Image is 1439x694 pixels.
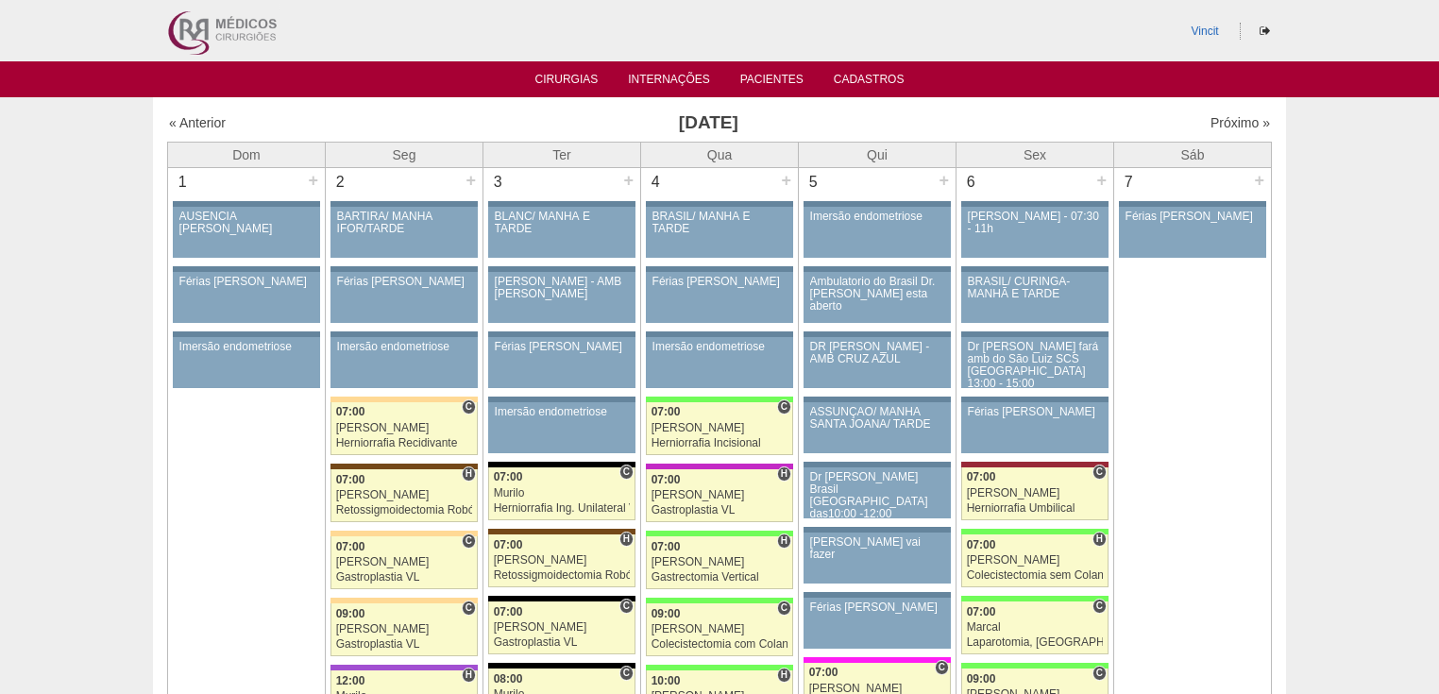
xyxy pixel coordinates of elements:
div: Key: Aviso [804,462,951,467]
a: Ambulatorio do Brasil Dr. [PERSON_NAME] esta aberto [804,272,951,323]
div: BLANC/ MANHÃ E TARDE [495,211,630,235]
span: Consultório [619,599,634,614]
div: Marcal [967,621,1104,634]
span: 07:00 [494,538,523,551]
a: C 07:00 [PERSON_NAME] Gastroplastia VL [488,601,635,654]
div: Key: Sírio Libanês [961,462,1109,467]
a: H 07:00 [PERSON_NAME] Retossigmoidectomia Robótica [488,534,635,587]
div: Gastroplastia VL [652,504,788,516]
a: « Anterior [169,115,226,130]
div: Key: Brasil [646,397,793,402]
div: Key: Brasil [646,665,793,670]
div: Key: Aviso [804,527,951,533]
span: 08:00 [494,672,523,686]
div: [PERSON_NAME] [652,556,788,568]
th: Sáb [1114,142,1272,167]
div: Herniorrafia Incisional [652,437,788,449]
div: Key: Aviso [646,331,793,337]
div: Murilo [494,487,631,499]
div: Imersão endometriose [179,341,314,353]
span: Hospital [619,532,634,547]
div: Key: Pro Matre [804,657,951,663]
span: Consultório [1092,666,1107,681]
div: ASSUNÇÃO/ MANHÃ SANTA JOANA/ TARDE [810,406,945,431]
a: Férias [PERSON_NAME] [488,337,635,388]
a: BLANC/ MANHÃ E TARDE [488,207,635,258]
a: Internações [628,73,710,92]
div: 1 [168,168,197,196]
a: C 07:00 [PERSON_NAME] Herniorrafia Umbilical [961,467,1109,520]
th: Ter [483,142,641,167]
div: Dr [PERSON_NAME] Brasil [GEOGRAPHIC_DATA] das10:00 -12:00 [810,471,945,521]
div: Key: Aviso [488,397,635,402]
span: 07:00 [967,605,996,618]
div: [PERSON_NAME] - 07:30 - 11h [968,211,1103,235]
span: Consultório [619,465,634,480]
div: Key: Aviso [646,266,793,272]
div: Key: Aviso [330,331,478,337]
div: Laparotomia, [GEOGRAPHIC_DATA], Drenagem, Bridas VL [967,636,1104,649]
div: Key: Blanc [488,663,635,669]
div: Key: Bartira [330,397,478,402]
div: AUSENCIA [PERSON_NAME] [179,211,314,235]
div: [PERSON_NAME] [494,554,631,567]
div: Imersão endometriose [810,211,945,223]
div: Gastroplastia VL [336,571,473,584]
span: Hospital [462,466,476,482]
a: Imersão endometriose [488,402,635,453]
a: DR [PERSON_NAME] - AMB CRUZ AZUL [804,337,951,388]
div: Key: Aviso [961,397,1109,402]
span: 07:00 [336,405,365,418]
a: Vincit [1192,25,1219,38]
a: Férias [PERSON_NAME] [330,272,478,323]
span: Consultório [1092,465,1107,480]
span: Consultório [777,399,791,415]
div: [PERSON_NAME] [967,487,1104,499]
div: Key: Aviso [961,201,1109,207]
a: [PERSON_NAME] vai fazer [804,533,951,584]
div: Imersão endometriose [495,406,630,418]
th: Qua [641,142,799,167]
div: Key: Aviso [488,266,635,272]
div: Férias [PERSON_NAME] [810,601,945,614]
span: Consultório [462,399,476,415]
div: + [778,168,794,193]
div: Key: Aviso [961,266,1109,272]
div: [PERSON_NAME] [652,422,788,434]
a: C 07:00 [PERSON_NAME] Gastroplastia VL [330,536,478,589]
span: 07:00 [336,473,365,486]
div: + [936,168,952,193]
div: 6 [957,168,986,196]
div: Férias [PERSON_NAME] [179,276,314,288]
span: 09:00 [652,607,681,620]
div: Key: Santa Joana [330,464,478,469]
div: [PERSON_NAME] - AMB [PERSON_NAME] [495,276,630,300]
span: 09:00 [967,672,996,686]
th: Dom [168,142,326,167]
div: Key: Brasil [646,598,793,603]
div: Key: Aviso [488,201,635,207]
div: + [620,168,636,193]
div: Key: Aviso [804,201,951,207]
div: Imersão endometriose [337,341,472,353]
div: Férias [PERSON_NAME] [495,341,630,353]
div: Key: Aviso [961,331,1109,337]
span: Consultório [462,533,476,549]
div: Key: Bartira [330,598,478,603]
div: Férias [PERSON_NAME] [337,276,472,288]
div: + [1093,168,1109,193]
span: Consultório [462,601,476,616]
a: Férias [PERSON_NAME] [646,272,793,323]
a: C 07:00 [PERSON_NAME] Herniorrafia Incisional [646,402,793,455]
div: DR [PERSON_NAME] - AMB CRUZ AZUL [810,341,945,365]
a: Férias [PERSON_NAME] [173,272,320,323]
div: Key: Brasil [961,663,1109,669]
span: Hospital [777,466,791,482]
span: 07:00 [494,605,523,618]
a: H 07:00 [PERSON_NAME] Colecistectomia sem Colangiografia VL [961,534,1109,587]
span: Hospital [777,533,791,549]
div: Férias [PERSON_NAME] [968,406,1103,418]
div: Key: Aviso [173,266,320,272]
a: Imersão endometriose [804,207,951,258]
div: Key: Aviso [173,201,320,207]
